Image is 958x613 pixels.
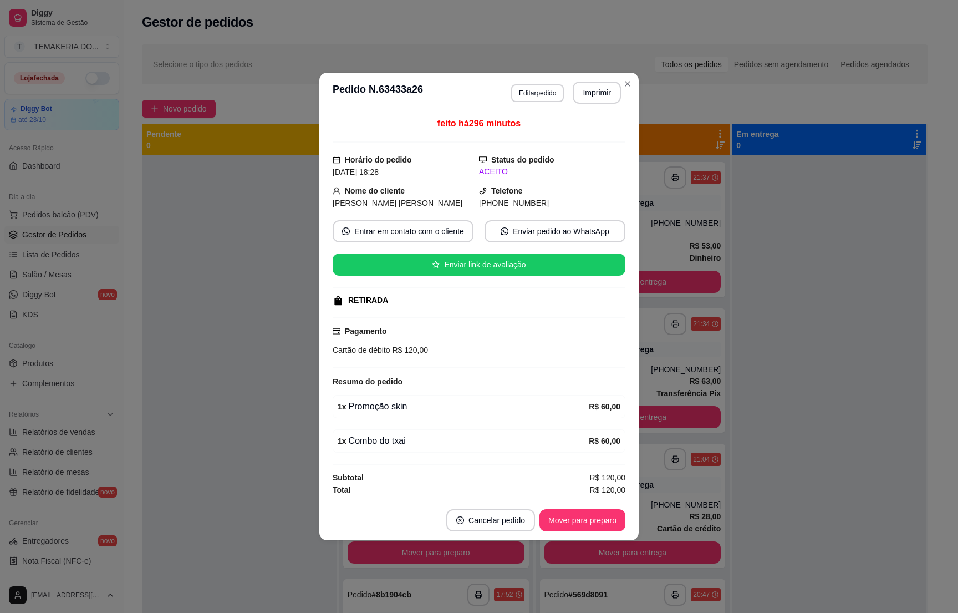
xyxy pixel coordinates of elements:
[333,168,379,176] span: [DATE] 18:28
[456,516,464,524] span: close-circle
[479,156,487,164] span: desktop
[501,227,508,235] span: whats-app
[333,199,462,207] span: [PERSON_NAME] [PERSON_NAME]
[437,119,521,128] span: feito há 296 minutos
[446,509,535,531] button: close-circleCancelar pedido
[333,156,340,164] span: calendar
[338,402,346,411] strong: 1 x
[479,187,487,195] span: phone
[390,346,429,354] span: R$ 120,00
[345,186,405,195] strong: Nome do cliente
[589,402,620,411] strong: R$ 60,00
[479,166,625,178] div: ACEITO
[432,261,440,268] span: star
[333,82,423,104] h3: Pedido N. 63433a26
[491,155,554,164] strong: Status do pedido
[573,82,621,104] button: Imprimir
[333,327,340,335] span: credit-card
[342,227,350,235] span: whats-app
[491,186,523,195] strong: Telefone
[345,327,386,336] strong: Pagamento
[589,484,625,496] span: R$ 120,00
[338,400,589,413] div: Promoção skin
[333,473,364,482] strong: Subtotal
[333,485,350,494] strong: Total
[333,220,473,242] button: whats-appEntrar em contato com o cliente
[333,377,402,386] strong: Resumo do pedido
[333,187,340,195] span: user
[485,220,625,242] button: whats-appEnviar pedido ao WhatsApp
[511,84,564,102] button: Editarpedido
[338,437,346,445] strong: 1 x
[333,346,390,354] span: Cartão de débito
[338,434,589,448] div: Combo do txai
[589,437,620,445] strong: R$ 60,00
[539,509,625,531] button: Mover para preparo
[345,155,412,164] strong: Horário do pedido
[619,75,636,93] button: Close
[333,254,625,276] button: starEnviar link de avaliação
[589,472,625,484] span: R$ 120,00
[348,295,388,306] div: RETIRADA
[479,199,549,207] span: [PHONE_NUMBER]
